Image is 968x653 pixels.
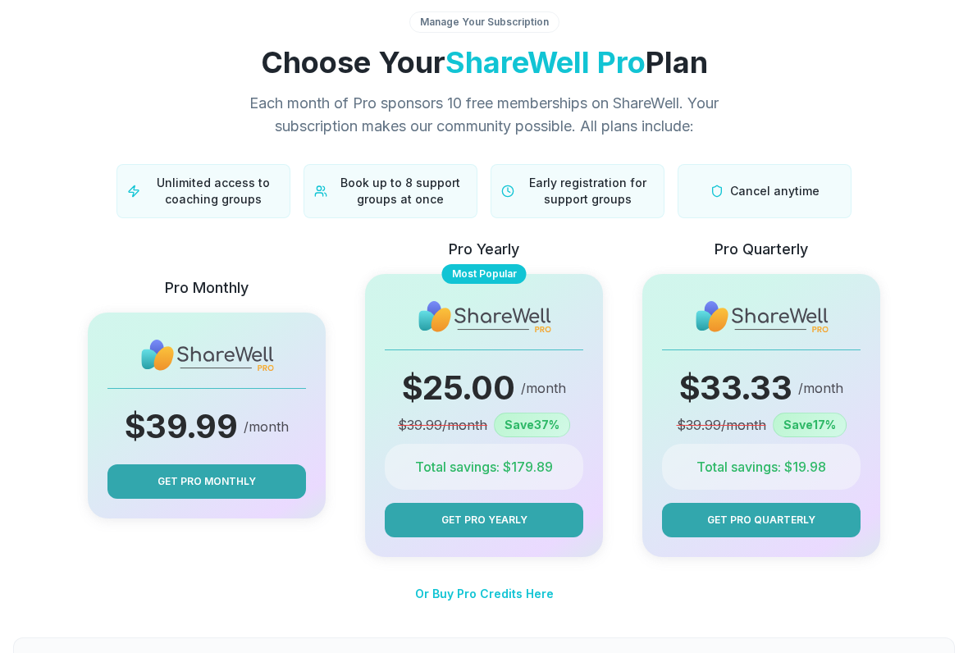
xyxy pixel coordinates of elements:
[158,474,256,489] span: Get Pro Monthly
[441,513,527,527] span: Get Pro Yearly
[445,44,646,80] span: ShareWell Pro
[409,11,559,33] div: Manage Your Subscription
[208,92,760,138] p: Each month of Pro sponsors 10 free memberships on ShareWell. Your subscription makes our communit...
[13,46,955,79] h1: Choose Your Plan
[334,175,467,208] span: Book up to 8 support groups at once
[385,503,583,537] button: Get Pro Yearly
[165,276,249,299] p: Pro Monthly
[415,587,554,600] span: Or Buy Pro Credits Here
[730,183,820,199] span: Cancel anytime
[415,577,554,611] button: Or Buy Pro Credits Here
[715,238,808,261] p: Pro Quarterly
[147,175,280,208] span: Unlimited access to coaching groups
[107,464,306,499] button: Get Pro Monthly
[449,238,519,261] p: Pro Yearly
[662,503,861,537] button: Get Pro Quarterly
[707,513,815,527] span: Get Pro Quarterly
[521,175,654,208] span: Early registration for support groups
